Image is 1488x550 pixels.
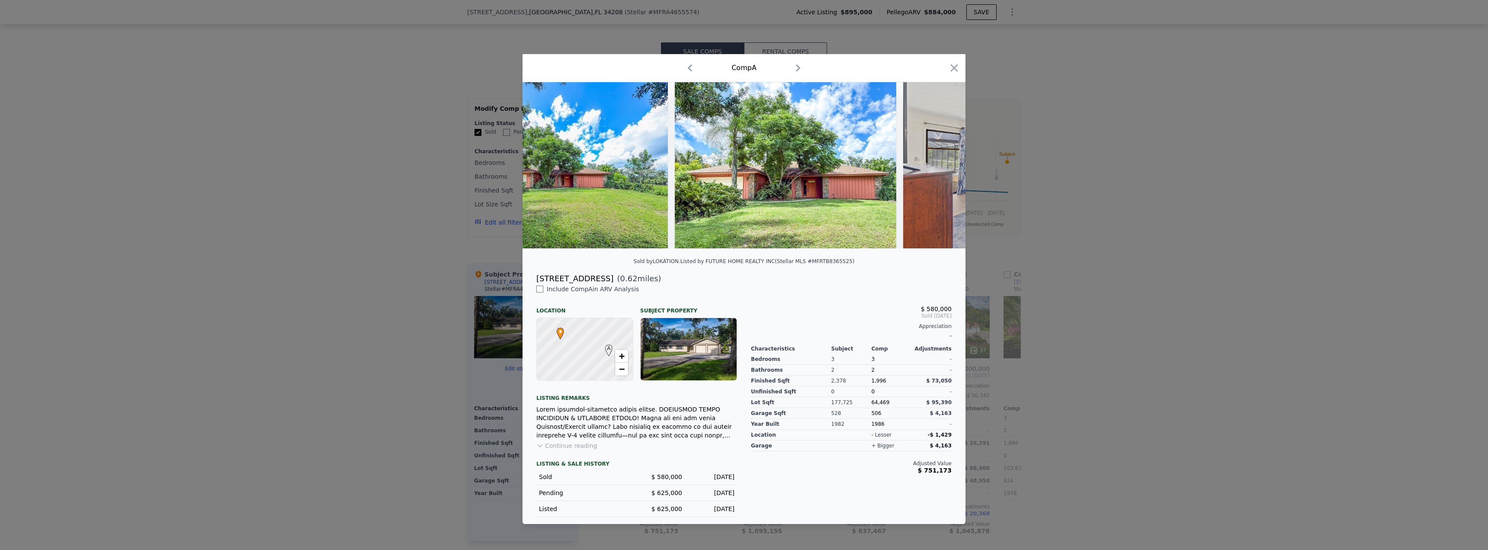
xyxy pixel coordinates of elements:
div: [STREET_ADDRESS] [536,273,613,285]
div: [DATE] [689,505,734,513]
div: - [911,354,952,365]
div: Lorem ipsumdol-sitametco adipis elitse. DOEIUSMOD TEMPO INCIDIDUN & UTLABORE ETDOLO! Magna ali en... [536,405,737,440]
span: -$ 1,429 [928,432,952,438]
span: $ 625,000 [651,505,682,512]
div: 3 [831,354,872,365]
div: - [911,365,952,376]
div: - [911,386,952,397]
div: Lot Sqft [751,397,831,408]
div: Adjustments [911,345,952,352]
div: Pending [539,489,630,497]
div: garage [751,441,831,451]
span: $ 4,163 [930,410,952,416]
div: Listed by FUTURE HOME REALTY INC (Stellar MLS #MFRTB8365525) [680,258,855,264]
div: Listed [539,505,630,513]
div: Bathrooms [751,365,831,376]
div: - [911,419,952,430]
span: Include Comp A in ARV Analysis [543,286,642,293]
span: $ 751,173 [918,467,952,474]
div: Adjusted Value [751,460,952,467]
div: Appreciation [751,323,952,330]
span: − [619,363,625,374]
span: 0 [871,389,875,395]
div: Garage Sqft [751,408,831,419]
span: $ 580,000 [921,306,952,312]
span: 506 [871,410,881,416]
span: $ 4,163 [930,443,952,449]
div: Unfinished Sqft [751,386,831,397]
span: 64,469 [871,399,889,405]
a: Zoom in [615,350,628,363]
div: 528 [831,408,872,419]
span: ( miles) [613,273,661,285]
div: Listing remarks [536,388,737,402]
div: Finished Sqft [751,376,831,386]
a: Zoom out [615,363,628,376]
div: Comp [871,345,911,352]
div: 1982 [831,419,872,430]
div: Location [536,300,633,314]
div: Sold by LOKATION . [634,258,680,264]
div: 2 [831,365,872,376]
div: Subject Property [640,300,737,314]
span: + [619,351,625,361]
div: 0 [831,386,872,397]
img: Property Img [446,82,668,248]
div: - lesser [871,431,892,438]
span: Sold [DATE] [751,312,952,319]
div: - [751,330,952,342]
span: $ 625,000 [651,489,682,496]
div: Characteristics [751,345,831,352]
div: Year Built [751,419,831,430]
div: Comp A [731,63,757,73]
div: Sold [539,473,630,481]
span: • [555,325,566,338]
span: $ 95,390 [926,399,952,405]
div: + bigger [871,442,894,449]
div: • [555,328,560,333]
span: $ 580,000 [651,473,682,480]
button: Continue reading [536,441,597,450]
div: 2 [871,365,911,376]
span: 3 [871,356,875,362]
div: location [751,430,831,441]
div: 177,725 [831,397,872,408]
div: 2,378 [831,376,872,386]
img: Property Img [675,82,896,248]
div: LISTING & SALE HISTORY [536,460,737,469]
span: $ 73,050 [926,378,952,384]
span: A [603,344,615,352]
img: Property Img [903,82,1152,248]
div: [DATE] [689,473,734,481]
span: 0.62 [620,274,638,283]
div: A [603,344,608,350]
div: [DATE] [689,489,734,497]
div: 1986 [871,419,911,430]
div: Subject [831,345,872,352]
div: Bedrooms [751,354,831,365]
span: 1,996 [871,378,886,384]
